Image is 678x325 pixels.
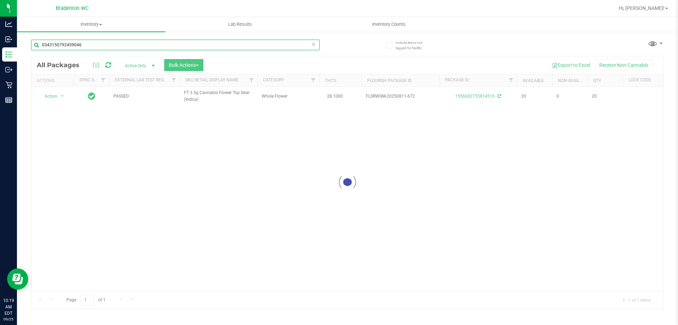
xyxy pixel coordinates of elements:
span: Clear [311,40,316,49]
p: 09/25 [3,317,14,322]
span: Lab Results [219,21,261,28]
a: Inventory Counts [314,17,463,32]
inline-svg: Analytics [5,21,12,28]
input: Search Package ID, Item Name, SKU, Lot or Part Number... [31,40,320,50]
inline-svg: Inbound [5,36,12,43]
inline-svg: Reports [5,97,12,104]
inline-svg: Inventory [5,51,12,58]
p: 10:19 AM EDT [3,297,14,317]
a: Inventory [17,17,166,32]
span: Include items not tagged for facility [395,40,431,51]
span: Inventory Counts [363,21,415,28]
inline-svg: Outbound [5,66,12,73]
span: Bradenton WC [56,5,89,11]
inline-svg: Retail [5,81,12,88]
span: Hi, [PERSON_NAME]! [619,5,665,11]
iframe: Resource center [7,268,28,290]
span: Inventory [17,21,166,28]
a: Lab Results [166,17,314,32]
